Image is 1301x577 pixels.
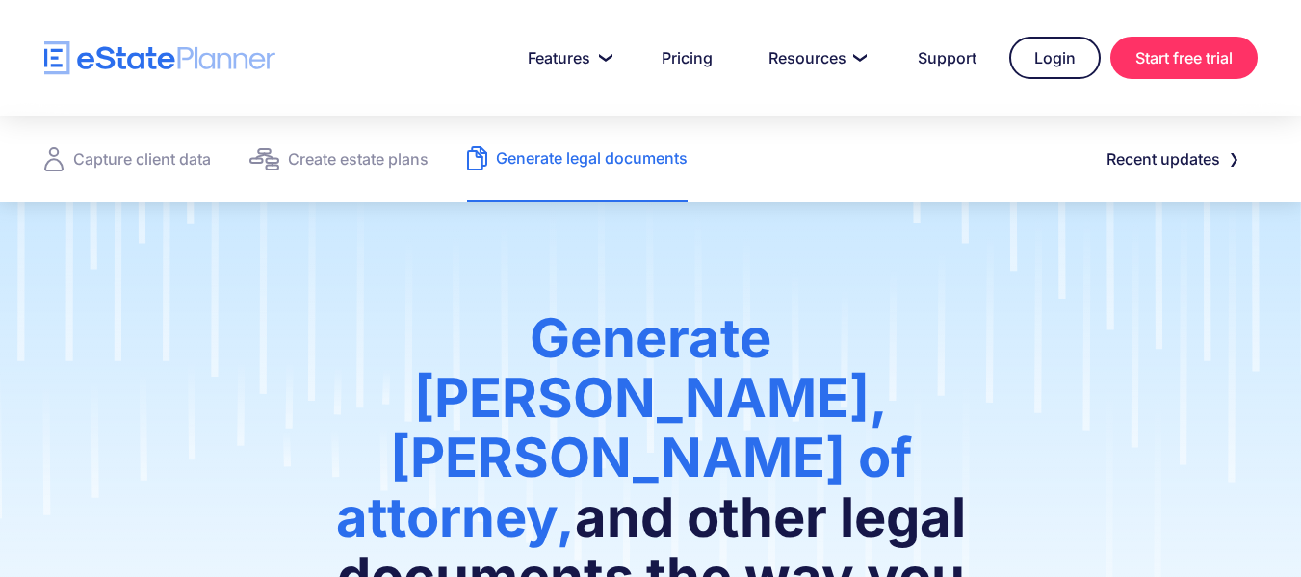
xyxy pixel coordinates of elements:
[1106,145,1220,172] div: Recent updates
[745,39,885,77] a: Resources
[44,41,275,75] a: home
[249,116,429,202] a: Create estate plans
[73,145,211,172] div: Capture client data
[44,116,211,202] a: Capture client data
[1110,37,1258,79] a: Start free trial
[895,39,1000,77] a: Support
[336,305,912,550] span: Generate [PERSON_NAME], [PERSON_NAME] of attorney,
[288,145,429,172] div: Create estate plans
[496,144,688,171] div: Generate legal documents
[467,116,688,202] a: Generate legal documents
[638,39,736,77] a: Pricing
[1009,37,1101,79] a: Login
[1083,140,1258,178] a: Recent updates
[505,39,629,77] a: Features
